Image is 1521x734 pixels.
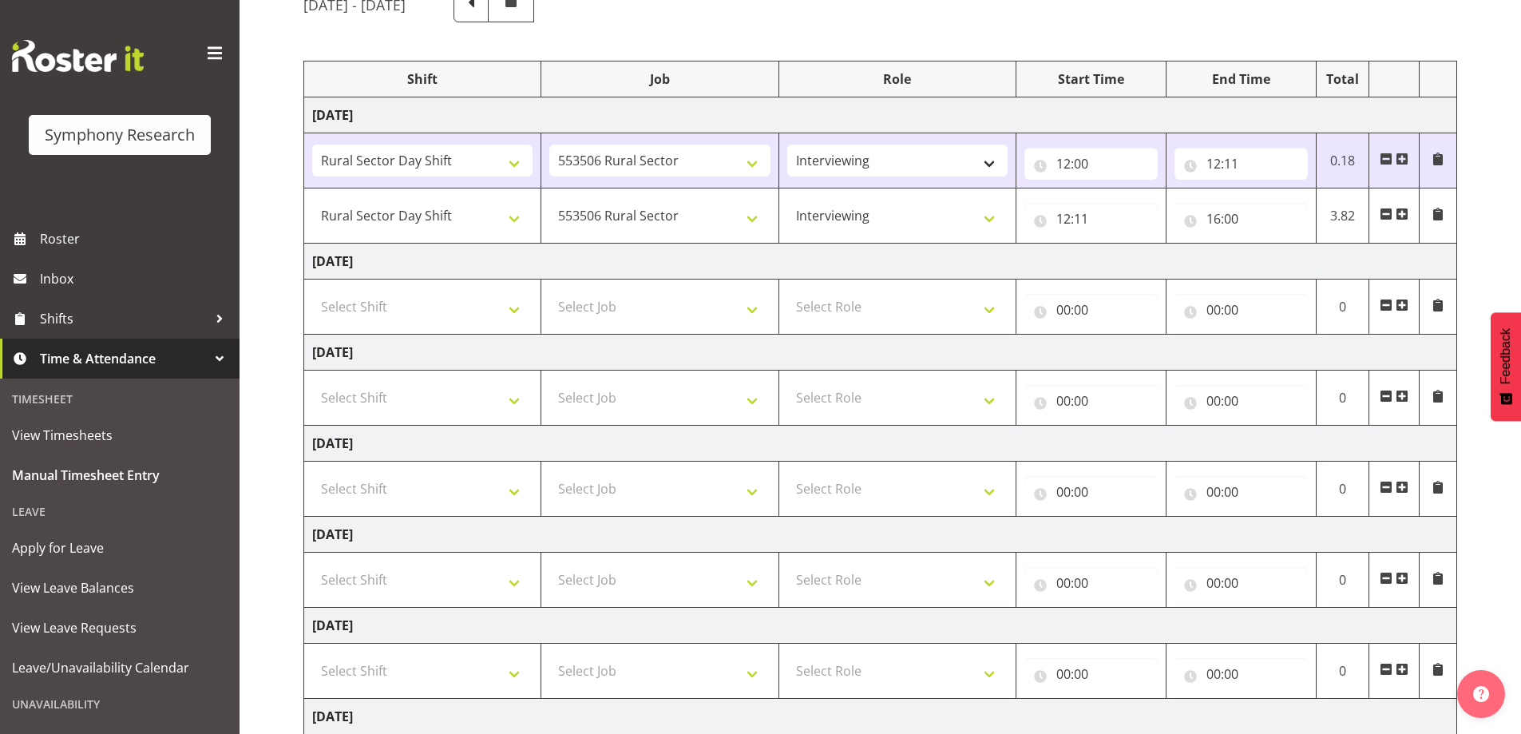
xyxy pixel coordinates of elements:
[1174,385,1308,417] input: Click to select...
[312,69,533,89] div: Shift
[304,608,1457,644] td: [DATE]
[40,227,232,251] span: Roster
[304,426,1457,462] td: [DATE]
[1024,148,1158,180] input: Click to select...
[1316,188,1369,244] td: 3.82
[549,69,770,89] div: Job
[4,415,236,455] a: View Timesheets
[1174,203,1308,235] input: Click to select...
[304,517,1457,553] td: [DATE]
[40,347,208,371] span: Time & Attendance
[4,383,236,415] div: Timesheet
[1316,553,1369,608] td: 0
[1316,644,1369,699] td: 0
[1024,567,1158,599] input: Click to select...
[1024,658,1158,690] input: Click to select...
[4,608,236,648] a: View Leave Requests
[1174,567,1308,599] input: Click to select...
[4,568,236,608] a: View Leave Balances
[1174,69,1308,89] div: End Time
[1316,280,1369,335] td: 0
[45,123,195,147] div: Symphony Research
[304,244,1457,280] td: [DATE]
[40,267,232,291] span: Inbox
[1316,371,1369,426] td: 0
[4,648,236,688] a: Leave/Unavailability Calendar
[1024,294,1158,326] input: Click to select...
[1174,148,1308,180] input: Click to select...
[1316,133,1369,188] td: 0.18
[1174,658,1308,690] input: Click to select...
[12,536,228,560] span: Apply for Leave
[4,495,236,528] div: Leave
[1174,294,1308,326] input: Click to select...
[12,423,228,447] span: View Timesheets
[1024,203,1158,235] input: Click to select...
[1325,69,1361,89] div: Total
[12,576,228,600] span: View Leave Balances
[1024,476,1158,508] input: Click to select...
[40,307,208,331] span: Shifts
[1024,69,1158,89] div: Start Time
[12,463,228,487] span: Manual Timesheet Entry
[1499,328,1513,384] span: Feedback
[304,97,1457,133] td: [DATE]
[1174,476,1308,508] input: Click to select...
[1024,385,1158,417] input: Click to select...
[1491,312,1521,421] button: Feedback - Show survey
[304,335,1457,371] td: [DATE]
[1316,462,1369,517] td: 0
[4,528,236,568] a: Apply for Leave
[1473,686,1489,702] img: help-xxl-2.png
[12,656,228,680] span: Leave/Unavailability Calendar
[4,688,236,720] div: Unavailability
[12,616,228,640] span: View Leave Requests
[12,40,144,72] img: Rosterit website logo
[4,455,236,495] a: Manual Timesheet Entry
[787,69,1008,89] div: Role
